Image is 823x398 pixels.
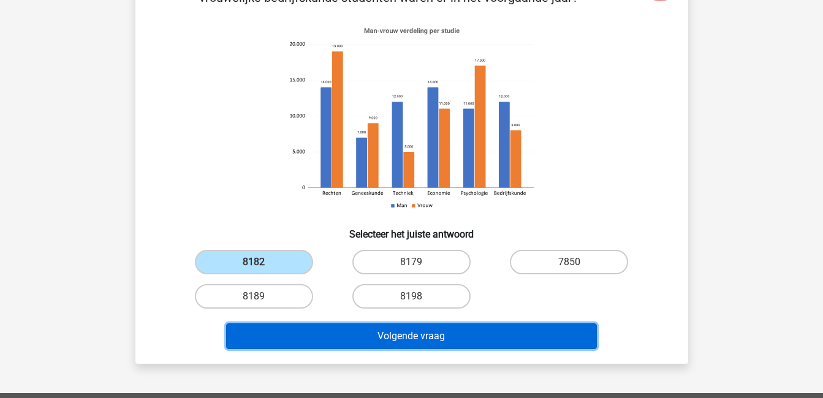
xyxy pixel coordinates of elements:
label: 8182 [195,250,313,274]
label: 8189 [195,284,313,309]
button: Volgende vraag [226,323,597,349]
h6: Selecteer het juiste antwoord [155,219,669,240]
label: 7850 [510,250,628,274]
label: 8198 [352,284,471,309]
label: 8179 [352,250,471,274]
